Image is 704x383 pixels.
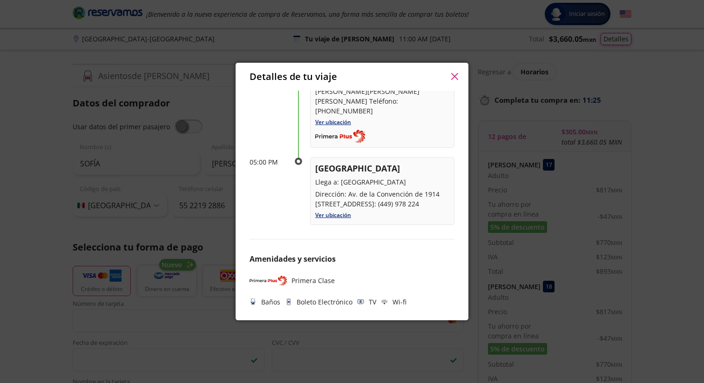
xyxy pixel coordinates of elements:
[291,276,335,285] p: Primera Clase
[297,297,352,307] p: Boleto Electrónico
[261,297,280,307] p: Baños
[315,162,449,175] p: [GEOGRAPHIC_DATA]
[250,253,454,264] p: Amenidades y servicios
[315,130,365,143] img: Completo_color__1_.png
[250,274,287,288] img: PRIMERA PLUS
[250,70,337,84] p: Detalles de tu viaje
[250,157,287,167] p: 05:00 PM
[315,211,351,219] a: Ver ubicación
[369,297,376,307] p: TV
[315,118,351,126] a: Ver ubicación
[315,189,449,209] p: Dirección: Av. de la Convención de 1914 [STREET_ADDRESS]: (449) 978 224
[650,329,695,374] iframe: Messagebird Livechat Widget
[393,297,406,307] p: Wi-fi
[315,77,449,116] p: Dirección: [STREET_ADDRESS][PERSON_NAME][PERSON_NAME][PERSON_NAME] Teléfono: [PHONE_NUMBER]
[315,177,449,187] p: Llega a: [GEOGRAPHIC_DATA]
